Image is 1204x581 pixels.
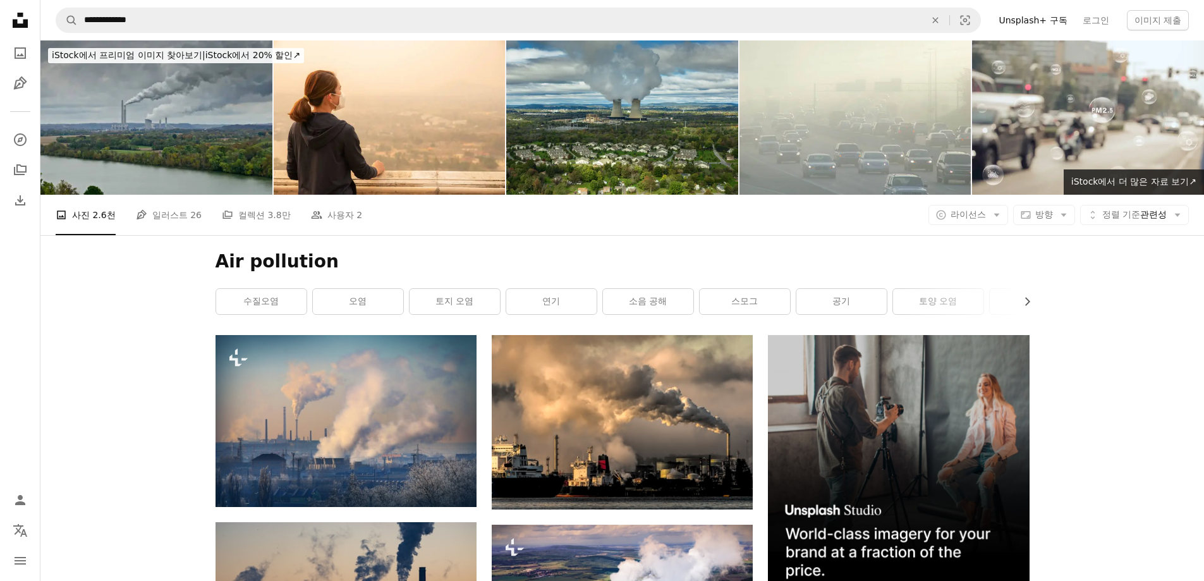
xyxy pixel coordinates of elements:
a: 삼림 벌채 [990,289,1080,314]
button: 시각적 검색 [950,8,980,32]
a: 소음 공해 [603,289,693,314]
img: 지동차 at 눈비녀골풀 시간 추진력있는 통해 후형 스모그 [739,40,971,195]
button: 삭제 [921,8,949,32]
a: 로그인 / 가입 [8,487,33,513]
img: Asian woman wearing an N95 mask for protect bad air pollution. [274,40,506,195]
img: 오염 PM2.5의 개념 건강에 해로운 대기 오염 먼지. 도시의 유독성 연무. 교통으로 인한 대기 오염. PM 2.5 경고, PM2.5 입자로 인한 스모그 및 오염된 공기를 보... [972,40,1204,195]
img: 오하이오 강을 가로지르는 체셔의 발전소의 정적 항공 샷 [40,40,272,195]
span: 라이선스 [951,209,986,219]
span: 관련성 [1102,209,1167,221]
span: 정렬 기준 [1102,209,1140,219]
span: 3.8만 [267,208,290,222]
a: 컬렉션 3.8만 [222,195,291,235]
span: iStock에서 더 많은 자료 보기 ↗ [1071,176,1196,187]
a: 토양 오염 [893,289,983,314]
button: 메뉴 [8,548,33,573]
button: 목록을 오른쪽으로 스크롤 [1016,289,1030,314]
span: 방향 [1035,209,1053,219]
a: 다운로드 내역 [8,188,33,213]
a: 오염 [313,289,403,314]
a: 공기 [796,289,887,314]
a: 사진 [8,40,33,66]
a: 일러스트 26 [136,195,202,235]
button: 언어 [8,518,33,543]
span: 26 [190,208,202,222]
a: 탐색 [8,127,33,152]
button: 라이선스 [928,205,1008,225]
img: 대기 오염 및 기후 변화 테마에 대한 디지털 아트워크. 체코 공화국, 유럽 연합의 전력 및 연료 생산. [216,335,477,506]
span: 2 [356,208,362,222]
span: iStock에서 20% 할인 ↗ [52,50,300,60]
a: 대기 오염 및 기후 변화 테마에 대한 디지털 아트워크. 체코 공화국, 유럽 연합의 전력 및 연료 생산. [216,415,477,426]
a: 로그인 [1075,10,1117,30]
form: 사이트 전체에서 이미지 찾기 [56,8,981,33]
a: 연기 [506,289,597,314]
a: iStock에서 프리미엄 이미지 찾아보기|iStock에서 20% 할인↗ [40,40,312,71]
h1: Air pollution [216,250,1030,273]
a: 스모그 [700,289,790,314]
a: 일러스트 [8,71,33,96]
button: Unsplash 검색 [56,8,78,32]
a: 흰 구름 아래 바다에 흰색과 검은 색 배 [492,417,753,428]
a: 토지 오염 [410,289,500,314]
a: 사용자 2 [311,195,362,235]
button: 정렬 기준관련성 [1080,205,1189,225]
a: 컬렉션 [8,157,33,183]
button: 방향 [1013,205,1075,225]
img: 흰 구름 아래 바다에 흰색과 검은 색 배 [492,335,753,509]
span: iStock에서 프리미엄 이미지 찾아보기 | [52,50,205,60]
a: 수질오염 [216,289,307,314]
a: iStock에서 더 많은 자료 보기↗ [1064,169,1204,195]
a: Unsplash+ 구독 [991,10,1074,30]
img: 주택으로 둘러싸인 원자력 발전소의 항공 촬영 [506,40,738,195]
button: 이미지 제출 [1127,10,1189,30]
